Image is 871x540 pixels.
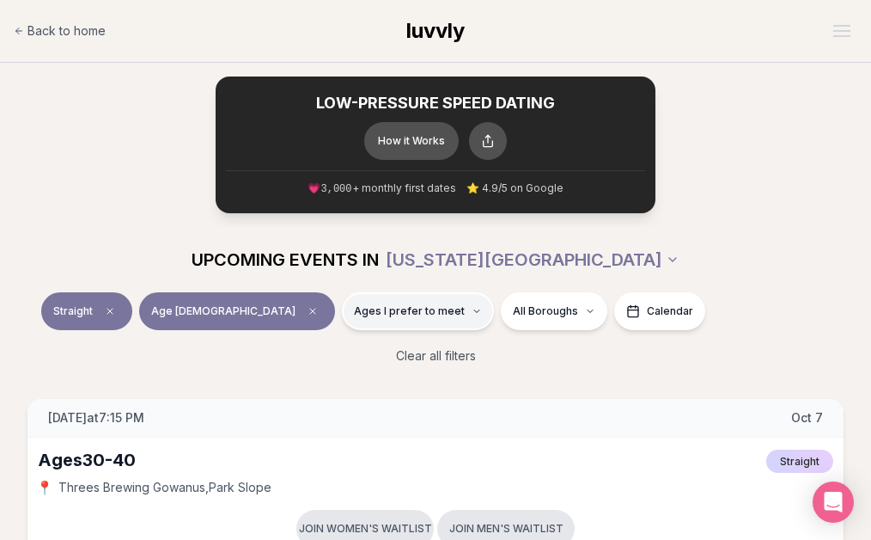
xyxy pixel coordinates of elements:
[791,409,823,426] span: Oct 7
[308,181,455,196] span: 💗 + monthly first dates
[139,292,335,330] button: Age [DEMOGRAPHIC_DATA]Clear age
[386,337,486,375] button: Clear all filters
[58,479,271,496] span: Threes Brewing Gowanus , Park Slope
[226,94,645,114] h2: LOW-PRESSURE SPEED DATING
[151,304,295,318] span: Age [DEMOGRAPHIC_DATA]
[354,304,465,318] span: Ages I prefer to meet
[826,18,857,44] button: Open menu
[38,481,52,494] span: 📍
[38,448,136,472] div: Ages 30-40
[192,248,379,272] span: UPCOMING EVENTS IN
[100,301,120,322] span: Clear event type filter
[513,304,578,318] span: All Boroughs
[614,292,705,330] button: Calendar
[466,181,563,195] span: ⭐ 4.9/5 on Google
[364,122,459,160] button: How it Works
[406,17,465,45] a: luvvly
[406,18,465,43] span: luvvly
[320,183,351,195] span: 3,000
[48,409,144,426] span: [DATE] at 7:15 PM
[27,22,106,40] span: Back to home
[53,304,93,318] span: Straight
[647,304,693,318] span: Calendar
[501,292,607,330] button: All Boroughs
[386,241,679,279] button: [US_STATE][GEOGRAPHIC_DATA]
[14,14,106,48] a: Back to home
[342,292,494,330] button: Ages I prefer to meet
[813,482,854,523] div: Open Intercom Messenger
[766,450,833,473] span: Straight
[302,301,323,322] span: Clear age
[41,292,132,330] button: StraightClear event type filter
